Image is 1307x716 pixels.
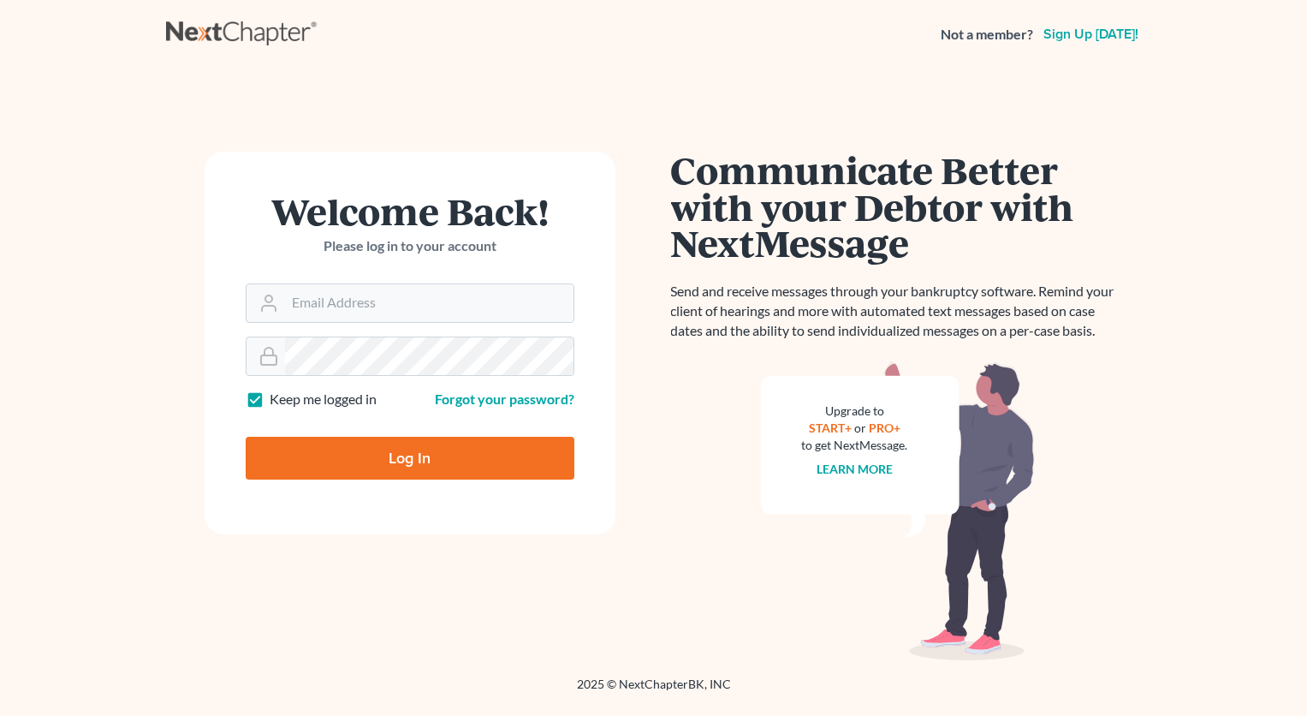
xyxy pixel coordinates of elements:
h1: Welcome Back! [246,193,574,230]
div: Upgrade to [802,403,908,420]
input: Email Address [285,284,573,322]
h1: Communicate Better with your Debtor with NextMessage [671,152,1125,261]
p: Send and receive messages through your bankruptcy software. Remind your client of hearings and mo... [671,282,1125,341]
a: Forgot your password? [435,391,574,407]
label: Keep me logged in [270,390,377,409]
div: 2025 © NextChapterBK, INC [166,676,1142,707]
input: Log In [246,437,574,480]
span: or [854,421,866,435]
strong: Not a member? [941,25,1033,45]
a: Sign up [DATE]! [1040,27,1142,41]
div: to get NextMessage. [802,437,908,454]
a: START+ [809,421,852,435]
img: nextmessage_bg-59042aed3d76b12b5cd301f8e5b87938c9018125f34e5fa2b7a6b67550977c72.svg [761,361,1035,661]
a: PRO+ [869,421,900,435]
p: Please log in to your account [246,236,574,256]
a: Learn more [817,462,893,476]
